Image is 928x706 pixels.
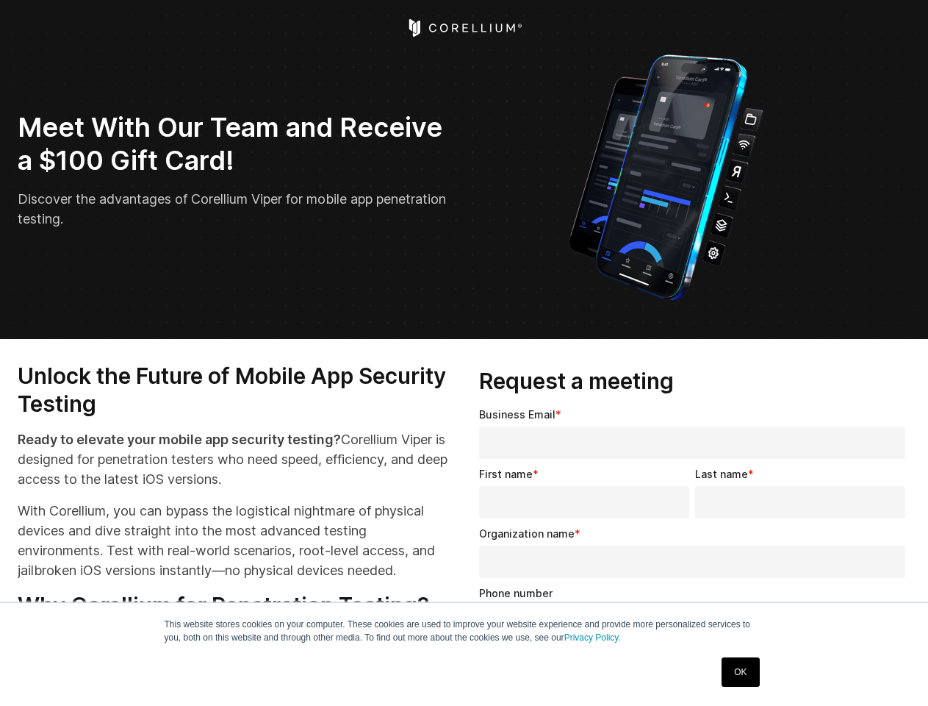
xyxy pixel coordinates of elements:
[479,527,575,540] span: Organization name
[18,429,450,489] p: Corellium Viper is designed for penetration testers who need speed, efficiency, and deep access t...
[479,408,555,421] span: Business Email
[555,47,777,304] img: Corellium_VIPER_Hero_1_1x
[695,468,748,480] span: Last name
[18,111,454,177] h2: Meet With Our Team and Receive a $100 Gift Card!
[18,592,450,620] h3: Why Corellium for Penetration Testing?
[406,19,522,37] a: Corellium Home
[722,657,759,687] a: OK
[479,368,911,396] h3: Request a meeting
[18,363,450,418] h3: Unlock the Future of Mobile App Security Testing
[479,468,533,480] span: First name
[18,432,341,447] strong: Ready to elevate your mobile app security testing?
[18,191,446,227] span: Discover the advantages of Corellium Viper for mobile app penetration testing.
[479,587,553,599] span: Phone number
[564,632,621,643] a: Privacy Policy.
[18,501,450,580] p: With Corellium, you can bypass the logistical nightmare of physical devices and dive straight int...
[165,618,764,644] p: This website stores cookies on your computer. These cookies are used to improve your website expe...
